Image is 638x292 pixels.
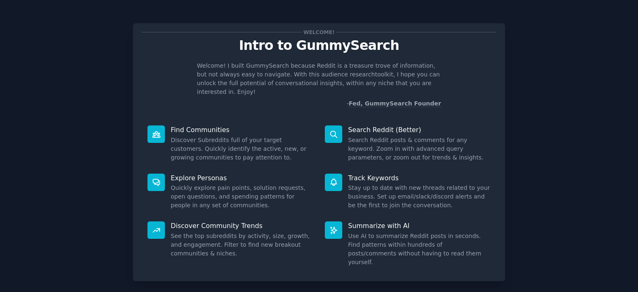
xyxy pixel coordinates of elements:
dd: Stay up to date with new threads related to your business. Set up email/slack/discord alerts and ... [348,184,491,210]
a: Fed, GummySearch Founder [348,100,441,107]
div: - [346,99,441,108]
dd: Quickly explore pain points, solution requests, open questions, and spending patterns for people ... [171,184,313,210]
p: Discover Community Trends [171,221,313,230]
dd: Use AI to summarize Reddit posts in seconds. Find patterns within hundreds of posts/comments with... [348,232,491,267]
p: Explore Personas [171,174,313,182]
p: Intro to GummySearch [142,38,496,53]
dd: See the top subreddits by activity, size, growth, and engagement. Filter to find new breakout com... [171,232,313,258]
wtf: toolkit [375,71,393,78]
p: Summarize with AI [348,221,491,230]
p: Track Keywords [348,174,491,182]
dd: Search Reddit posts & comments for any keyword. Zoom in with advanced query parameters, or zoom o... [348,136,491,162]
span: Welcome! [302,28,336,37]
p: Welcome! I built GummySearch because Reddit is a treasure trove of information, but not always ea... [197,61,441,96]
p: Find Communities [171,125,313,134]
p: Search Reddit (Better) [348,125,491,134]
dd: Discover Subreddits full of your target customers. Quickly identify the active, new, or growing c... [171,136,313,162]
